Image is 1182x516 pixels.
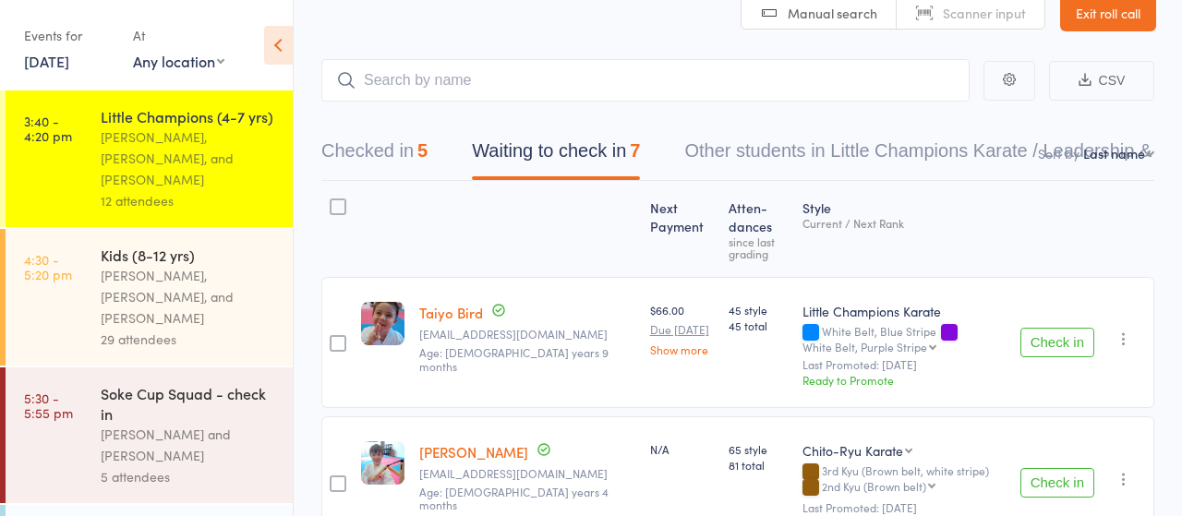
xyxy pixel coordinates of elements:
[788,4,877,22] span: Manual search
[802,372,1006,388] div: Ready to Promote
[133,51,224,71] div: Any location
[419,484,609,512] span: Age: [DEMOGRAPHIC_DATA] years 4 months
[1020,468,1094,498] button: Check in
[802,501,1006,514] small: Last Promoted: [DATE]
[101,190,277,211] div: 12 attendees
[361,441,404,485] img: image1622447540.png
[101,245,277,265] div: Kids (8-12 yrs)
[24,252,72,282] time: 4:30 - 5:20 pm
[472,131,640,180] button: Waiting to check in7
[630,140,640,161] div: 7
[802,358,1006,371] small: Last Promoted: [DATE]
[6,367,293,503] a: 5:30 -5:55 pmSoke Cup Squad - check in[PERSON_NAME] and [PERSON_NAME]5 attendees
[417,140,428,161] div: 5
[1020,328,1094,357] button: Check in
[101,106,277,126] div: Little Champions (4-7 yrs)
[1083,144,1145,162] div: Last name
[802,302,1006,320] div: Little Champions Karate
[1049,61,1154,101] button: CSV
[101,466,277,487] div: 5 attendees
[729,441,788,457] span: 65 style
[822,480,926,492] div: 2nd Kyu (Brown belt)
[24,114,72,143] time: 3:40 - 4:20 pm
[729,235,788,259] div: since last grading
[419,442,528,462] a: [PERSON_NAME]
[101,126,277,190] div: [PERSON_NAME], [PERSON_NAME], and [PERSON_NAME]
[133,20,224,51] div: At
[321,131,428,180] button: Checked in5
[729,302,788,318] span: 45 style
[650,343,714,355] a: Show more
[24,390,73,420] time: 5:30 - 5:55 pm
[24,20,115,51] div: Events for
[795,189,1013,269] div: Style
[101,265,277,329] div: [PERSON_NAME], [PERSON_NAME], and [PERSON_NAME]
[802,464,1006,496] div: 3rd Kyu (Brown belt, white stripe)
[721,189,795,269] div: Atten­dances
[802,441,903,460] div: Chito-Ryu Karate
[101,424,277,466] div: [PERSON_NAME] and [PERSON_NAME]
[1038,144,1079,162] label: Sort by
[419,467,635,480] small: bamkaz19@gmail.com
[361,302,404,345] img: image1670995947.png
[650,302,714,355] div: $66.00
[24,51,69,71] a: [DATE]
[101,383,277,424] div: Soke Cup Squad - check in
[643,189,721,269] div: Next Payment
[6,229,293,366] a: 4:30 -5:20 pmKids (8-12 yrs)[PERSON_NAME], [PERSON_NAME], and [PERSON_NAME]29 attendees
[943,4,1026,22] span: Scanner input
[419,303,483,322] a: Taiyo Bird
[802,217,1006,229] div: Current / Next Rank
[802,341,927,353] div: White Belt, Purple Stripe
[802,325,1006,353] div: White Belt, Blue Stripe
[419,344,609,373] span: Age: [DEMOGRAPHIC_DATA] years 9 months
[6,90,293,227] a: 3:40 -4:20 pmLittle Champions (4-7 yrs)[PERSON_NAME], [PERSON_NAME], and [PERSON_NAME]12 attendees
[729,457,788,473] span: 81 total
[650,441,714,457] div: N/A
[419,328,635,341] small: ok_kuy@hotmail.com
[729,318,788,333] span: 45 total
[650,323,714,336] small: Due [DATE]
[321,59,970,102] input: Search by name
[101,329,277,350] div: 29 attendees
